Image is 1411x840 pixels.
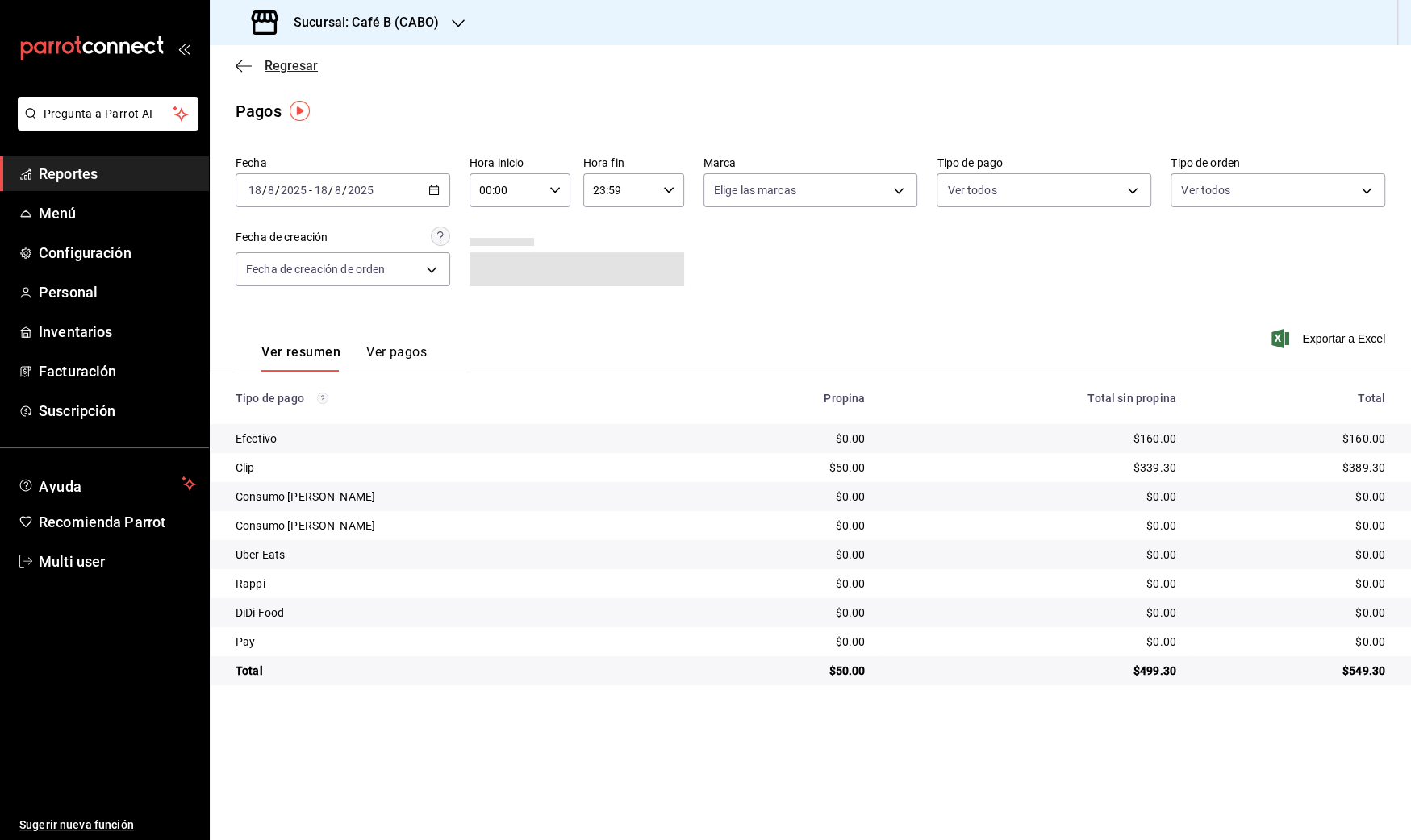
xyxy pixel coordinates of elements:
[708,430,865,447] div: $0.00
[39,202,196,224] span: Menú
[328,184,333,197] span: /
[246,261,385,277] span: Fecha de creación de orden
[236,99,282,123] div: Pagos
[891,547,1175,563] div: $0.00
[236,547,683,563] div: Uber Eats
[317,393,328,404] svg: Los pagos realizados con Pay y otras terminales son montos brutos.
[236,518,683,534] div: Consumo [PERSON_NAME]
[236,58,318,73] button: Regresar
[275,184,280,197] span: /
[1202,605,1385,621] div: $0.00
[1202,634,1385,650] div: $0.00
[11,117,198,134] a: Pregunta a Parrot AI
[1202,430,1385,447] div: $160.00
[262,184,267,197] span: /
[891,663,1175,679] div: $499.30
[708,460,865,476] div: $50.00
[39,400,196,422] span: Suscripción
[891,634,1175,650] div: $0.00
[248,184,262,197] input: --
[261,344,340,372] button: Ver resumen
[708,663,865,679] div: $50.00
[39,360,196,382] span: Facturación
[470,157,570,168] label: Hora inicio
[309,184,312,197] span: -
[39,321,196,343] span: Inventarios
[366,344,427,372] button: Ver pagos
[1202,518,1385,534] div: $0.00
[177,42,190,55] button: open_drawer_menu
[265,58,318,73] span: Regresar
[891,430,1175,447] div: $160.00
[1275,329,1385,348] button: Exportar a Excel
[236,489,683,505] div: Consumo [PERSON_NAME]
[937,157,1151,168] label: Tipo de pago
[708,576,865,592] div: $0.00
[236,157,450,168] label: Fecha
[261,344,427,372] div: navigation tabs
[39,551,196,572] span: Multi user
[1202,392,1385,405] div: Total
[236,605,683,621] div: DiDi Food
[583,157,684,168] label: Hora fin
[280,184,307,197] input: ----
[236,460,683,476] div: Clip
[708,392,865,405] div: Propina
[236,392,683,405] div: Tipo de pago
[1202,663,1385,679] div: $549.30
[1202,489,1385,505] div: $0.00
[342,184,347,197] span: /
[236,663,683,679] div: Total
[891,489,1175,505] div: $0.00
[708,605,865,621] div: $0.00
[267,184,275,197] input: --
[347,184,374,197] input: ----
[44,106,173,123] span: Pregunta a Parrot AI
[39,163,196,185] span: Reportes
[236,634,683,650] div: Pay
[39,281,196,303] span: Personal
[708,634,865,650] div: $0.00
[39,242,196,264] span: Configuración
[891,392,1175,405] div: Total sin propina
[708,518,865,534] div: $0.00
[703,157,918,168] label: Marca
[281,13,439,32] h3: Sucursal: Café B (CABO)
[1202,460,1385,476] div: $389.30
[39,474,175,493] span: Ayuda
[891,605,1175,621] div: $0.00
[708,547,865,563] div: $0.00
[236,229,328,246] div: Fecha de creación
[1181,182,1230,198] span: Ver todos
[891,518,1175,534] div: $0.00
[714,182,796,198] span: Elige las marcas
[891,460,1175,476] div: $339.30
[290,101,310,121] img: Tooltip marker
[314,184,328,197] input: --
[1202,576,1385,592] div: $0.00
[236,576,683,592] div: Rappi
[334,184,342,197] input: --
[1202,547,1385,563] div: $0.00
[708,489,865,505] div: $0.00
[947,182,996,198] span: Ver todos
[891,576,1175,592] div: $0.00
[19,817,196,834] span: Sugerir nueva función
[1171,157,1385,168] label: Tipo de orden
[236,430,683,447] div: Efectivo
[18,97,198,131] button: Pregunta a Parrot AI
[39,511,196,533] span: Recomienda Parrot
